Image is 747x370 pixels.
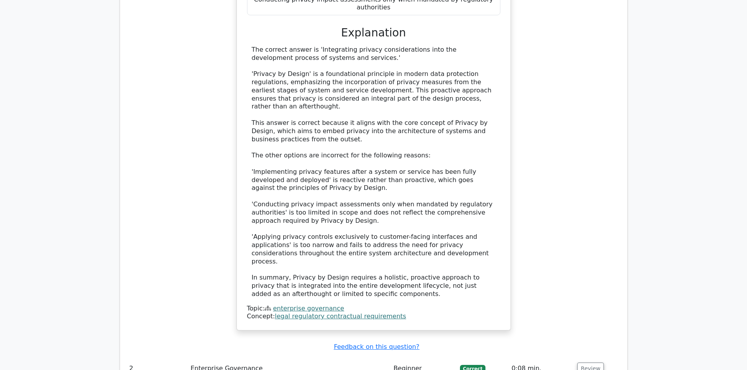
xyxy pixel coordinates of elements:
[247,305,500,313] div: Topic:
[252,46,496,298] div: The correct answer is 'Integrating privacy considerations into the development process of systems...
[273,305,344,312] a: enterprise governance
[247,312,500,321] div: Concept:
[275,312,406,320] a: legal regulatory contractual requirements
[252,26,496,40] h3: Explanation
[334,343,419,350] a: Feedback on this question?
